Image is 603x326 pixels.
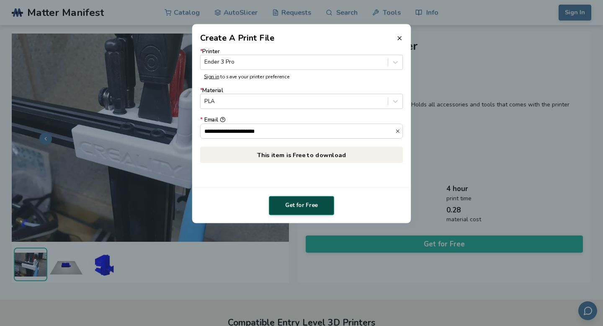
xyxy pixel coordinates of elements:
button: Get for Free [269,196,334,215]
p: to save your printer preference [204,74,399,80]
label: Material [200,88,403,109]
button: *Email [220,117,225,122]
a: Sign in [204,73,219,80]
div: Email [200,117,403,123]
input: *MaterialPLA [204,98,206,105]
button: *Email [395,128,402,134]
p: This item is Free to download [200,147,403,163]
label: Printer [200,48,403,70]
h2: Create A Print File [200,32,275,44]
input: *Email [201,124,395,138]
